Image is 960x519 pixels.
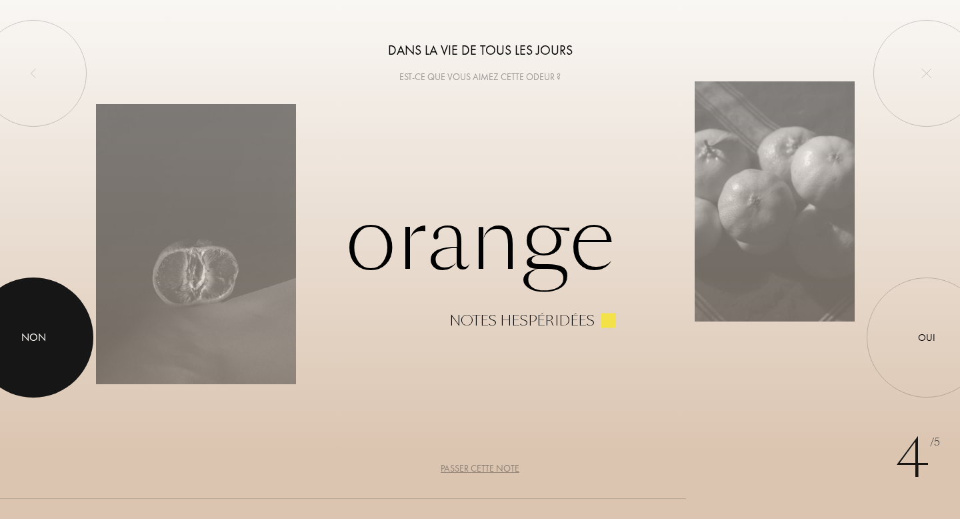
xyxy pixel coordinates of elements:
div: Non [21,330,46,346]
div: Passer cette note [441,462,519,476]
div: Notes hespéridées [449,314,595,328]
div: Oui [918,330,935,345]
img: quit_onboard.svg [921,68,932,79]
img: left_onboard.svg [28,68,39,79]
div: Orange [96,191,864,328]
div: 4 [895,419,940,499]
span: /5 [930,435,940,450]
